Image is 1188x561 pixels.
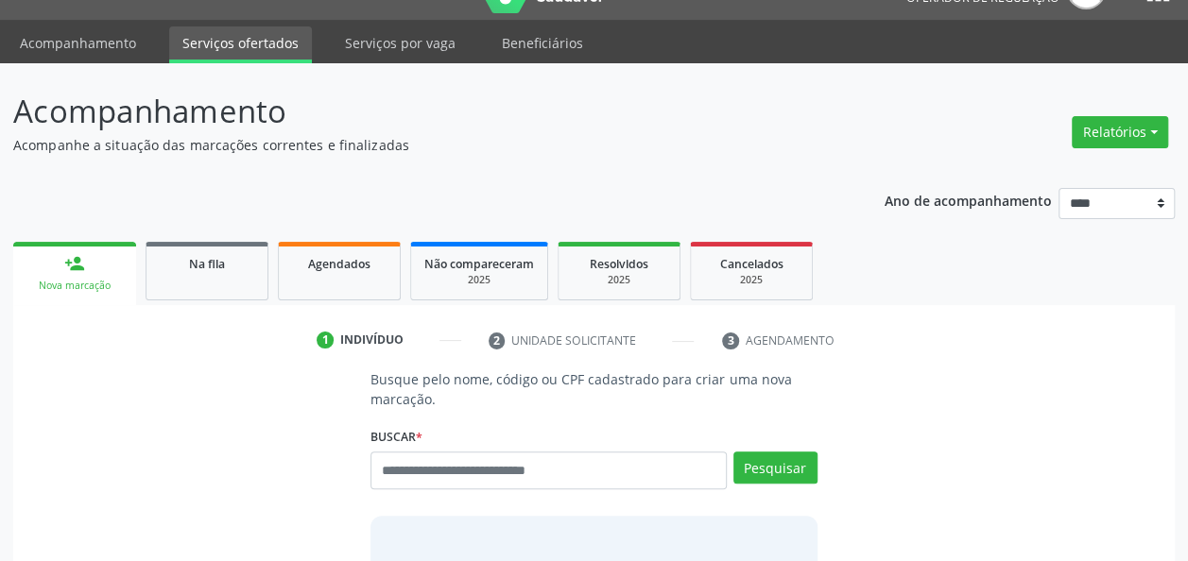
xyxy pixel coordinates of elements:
span: Resolvidos [590,256,648,272]
span: Na fila [189,256,225,272]
span: Não compareceram [424,256,534,272]
div: 2025 [704,273,799,287]
a: Serviços ofertados [169,26,312,63]
label: Buscar [370,422,422,451]
p: Busque pelo nome, código ou CPF cadastrado para criar uma nova marcação. [370,369,817,409]
div: 2025 [424,273,534,287]
div: Indivíduo [340,331,404,348]
div: Nova marcação [26,279,123,293]
div: 2025 [572,273,666,287]
div: person_add [64,253,85,274]
a: Beneficiários [489,26,596,59]
button: Pesquisar [733,451,818,484]
p: Acompanhamento [13,88,826,135]
a: Serviços por vaga [332,26,469,59]
p: Acompanhe a situação das marcações correntes e finalizadas [13,135,826,155]
button: Relatórios [1072,116,1168,148]
span: Cancelados [720,256,783,272]
p: Ano de acompanhamento [885,188,1052,212]
div: 1 [317,331,334,348]
a: Acompanhamento [7,26,149,59]
span: Agendados [308,256,370,272]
